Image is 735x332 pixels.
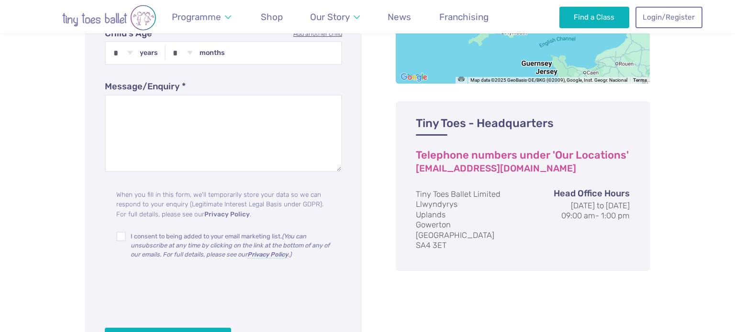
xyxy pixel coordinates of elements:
dd: [DATE] to [DATE] 09:00 am- 1:00 pm [534,201,630,221]
span: Map data ©2025 GeoBasis-DE/BKG (©2009), Google, Inst. Geogr. Nacional [470,77,627,83]
a: [EMAIL_ADDRESS][DOMAIN_NAME] [416,164,576,174]
a: Telephone numbers under 'Our Locations' [416,150,629,161]
a: Find a Class [559,7,630,28]
button: Keyboard shortcuts [458,77,465,87]
img: Google [398,71,430,84]
h3: Tiny Toes - Headquarters [416,117,629,136]
a: Privacy Policy [204,211,250,219]
a: Programme [167,6,235,28]
a: Our Story [306,6,365,28]
span: Shop [261,11,283,22]
em: (You can unsubscribe at any time by clicking on the link at the bottom of any of our emails. For ... [131,233,330,258]
p: I consent to being added to your email marketing list. [131,232,333,259]
a: Terms (opens in new tab) [633,78,647,84]
label: months [200,49,225,57]
label: years [140,49,158,57]
span: Our Story [310,11,350,22]
label: Child's Age [105,27,342,41]
img: tiny toes ballet [33,5,186,31]
a: Shop [256,6,287,28]
a: Login/Register [635,7,702,28]
a: Privacy Policy [247,252,288,258]
span: Franchising [439,11,489,22]
span: News [388,11,411,22]
span: Programme [172,11,221,22]
a: News [383,6,416,28]
p: When you fill in this form, we'll temporarily store your data so we can respond to your enquiry (... [116,190,332,219]
a: Open this area in Google Maps (opens a new window) [398,71,430,84]
a: Franchising [434,6,493,28]
iframe: reCAPTCHA [105,279,250,317]
a: Add another child [293,29,342,38]
dt: Head Office Hours [534,187,630,201]
label: Message/Enquiry * [105,80,342,94]
address: Tiny Toes Ballet Limited Llwyndyrys Uplands Gowerton [GEOGRAPHIC_DATA] SA4 3ET [416,189,629,251]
